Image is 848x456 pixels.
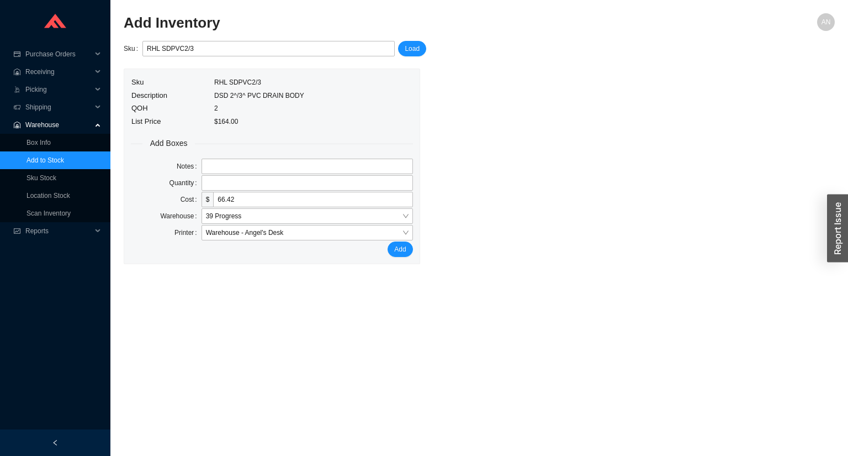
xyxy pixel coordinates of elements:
[25,45,92,63] span: Purchase Orders
[26,192,70,200] a: Location Stock
[52,439,59,446] span: left
[214,102,305,115] td: 2
[25,63,92,81] span: Receiving
[25,116,92,134] span: Warehouse
[174,225,202,240] label: Printer
[405,43,420,54] span: Load
[177,159,202,174] label: Notes
[388,242,412,257] button: Add
[214,115,305,128] td: $164.00
[26,139,51,146] a: Box Info
[206,209,409,223] span: 39 Progress
[214,89,305,102] td: DSD 2^/3^ PVC DRAIN BODY
[13,51,21,57] span: credit-card
[206,226,409,240] span: Warehouse - Angel's Desk
[131,115,214,128] td: List Price
[131,102,214,115] td: QOH
[124,13,657,33] h2: Add Inventory
[821,13,831,31] span: AN
[25,81,92,98] span: Picking
[394,244,406,255] span: Add
[26,174,56,182] a: Sku Stock
[181,192,202,207] label: Cost
[26,156,64,164] a: Add to Stock
[25,222,92,240] span: Reports
[25,98,92,116] span: Shipping
[214,76,305,89] td: RHL SDPVC2/3
[131,89,214,102] td: Description
[398,41,426,56] button: Load
[169,175,202,191] label: Quantity
[202,192,214,207] span: $
[142,137,195,150] span: Add Boxes
[160,208,201,224] label: Warehouse
[124,41,142,56] label: Sku
[26,209,71,217] a: Scan Inventory
[13,228,21,234] span: fund
[131,76,214,89] td: Sku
